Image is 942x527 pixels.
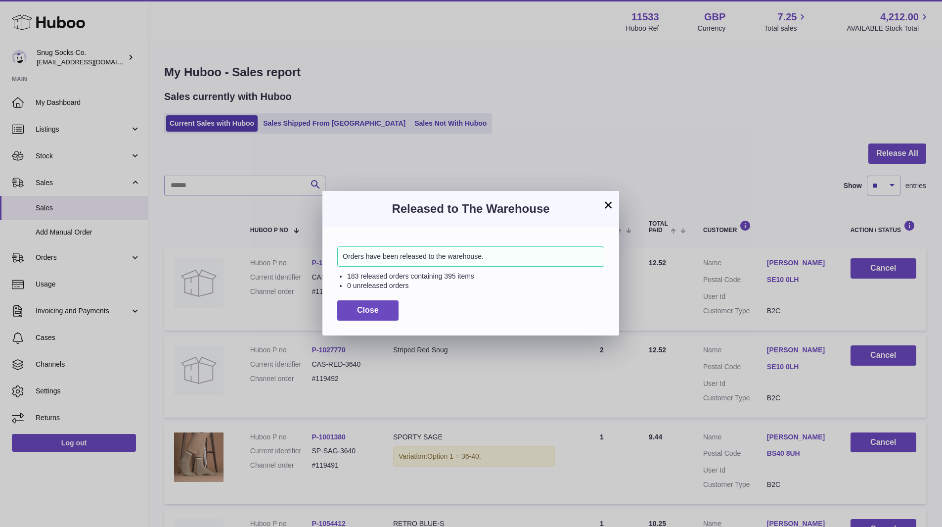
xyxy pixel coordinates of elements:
[347,281,604,290] li: 0 unreleased orders
[602,199,614,211] button: ×
[357,306,379,314] span: Close
[337,300,399,321] button: Close
[337,246,604,267] div: Orders have been released to the warehouse.
[347,272,604,281] li: 183 released orders containing 395 items
[337,201,604,217] h3: Released to The Warehouse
